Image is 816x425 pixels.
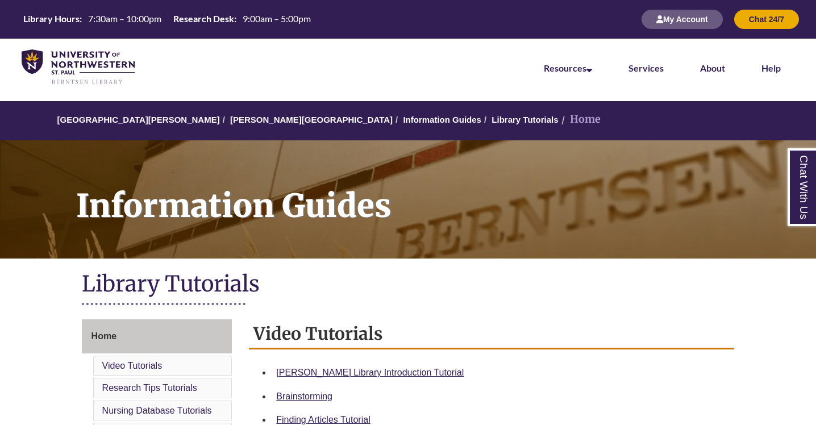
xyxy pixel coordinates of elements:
h2: Video Tutorials [249,319,734,349]
button: Chat 24/7 [734,10,799,29]
th: Library Hours: [19,13,84,25]
img: UNWSP Library Logo [22,49,135,85]
a: About [700,63,725,73]
a: Information Guides [403,115,481,124]
a: Research Tips Tutorials [102,383,197,393]
h1: Library Tutorials [82,270,735,300]
a: Video Tutorials [102,361,163,370]
a: Library Tutorials [492,115,558,124]
a: My Account [642,14,723,24]
a: Finding Articles Tutorial [276,415,370,424]
a: Help [761,63,781,73]
a: Nursing Database Tutorials [102,406,212,415]
table: Hours Today [19,13,315,25]
a: Hours Today [19,13,315,26]
a: Services [628,63,664,73]
a: Resources [544,63,592,73]
button: My Account [642,10,723,29]
a: [PERSON_NAME][GEOGRAPHIC_DATA] [230,115,393,124]
span: Home [91,331,116,341]
th: Research Desk: [169,13,238,25]
span: 7:30am – 10:00pm [88,13,161,24]
a: Chat 24/7 [734,14,799,24]
a: [PERSON_NAME] Library Introduction Tutorial [276,368,464,377]
li: Home [559,111,601,128]
h1: Information Guides [64,140,816,244]
a: [GEOGRAPHIC_DATA][PERSON_NAME] [57,115,220,124]
a: Brainstorming [276,391,332,401]
span: 9:00am – 5:00pm [243,13,311,24]
a: Home [82,319,232,353]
